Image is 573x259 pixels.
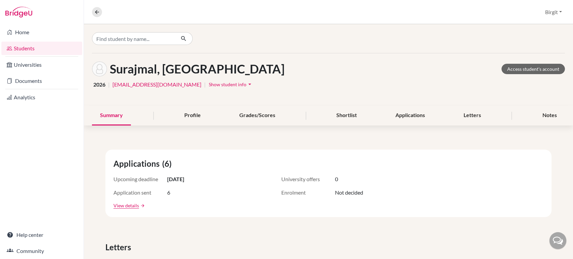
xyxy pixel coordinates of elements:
span: [DATE] [167,175,184,183]
a: Access student's account [502,64,565,74]
img: Darshan Surajmal's avatar [92,61,107,76]
div: Shortlist [328,106,365,125]
h1: Surajmal, [GEOGRAPHIC_DATA] [110,62,285,76]
a: Documents [1,74,82,88]
div: Summary [92,106,131,125]
a: Community [1,244,82,258]
a: Universities [1,58,82,71]
a: [EMAIL_ADDRESS][DOMAIN_NAME] [112,81,201,89]
div: Notes [534,106,565,125]
span: 2026 [93,81,105,89]
div: Letters [456,106,489,125]
img: Bridge-U [5,7,32,17]
span: Application sent [113,189,167,197]
button: Show student infoarrow_drop_down [208,79,253,90]
i: arrow_drop_down [246,81,253,88]
span: Applications [113,158,162,170]
div: Grades/Scores [231,106,283,125]
input: Find student by name... [92,32,175,45]
span: University offers [281,175,335,183]
span: Letters [105,241,134,253]
a: View details [113,202,139,209]
span: Enrolment [281,189,335,197]
span: 6 [167,189,170,197]
a: Help center [1,228,82,242]
a: Students [1,42,82,55]
div: Profile [176,106,209,125]
span: Not decided [335,189,363,197]
a: Home [1,25,82,39]
div: Applications [387,106,433,125]
a: arrow_forward [139,203,145,208]
a: Analytics [1,91,82,104]
span: Show student info [209,82,246,87]
span: 0 [335,175,338,183]
button: Birgit [542,6,565,18]
span: | [204,81,206,89]
span: | [108,81,110,89]
span: Upcoming deadline [113,175,167,183]
span: (6) [162,158,174,170]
